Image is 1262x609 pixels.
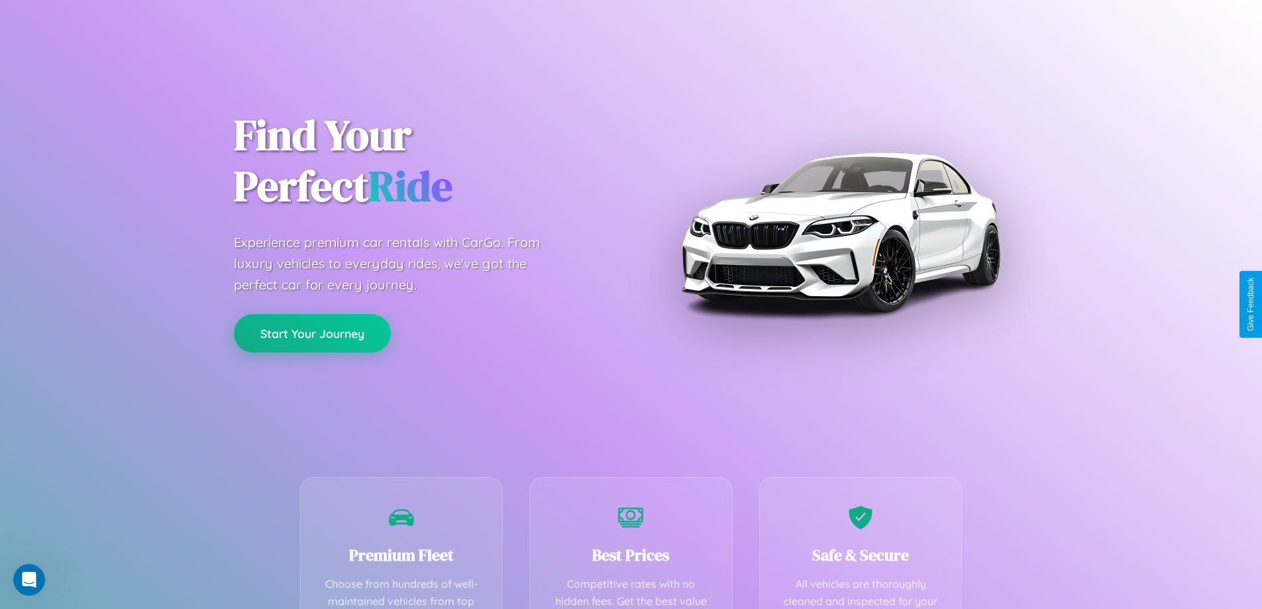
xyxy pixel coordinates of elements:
h1: Find Your Perfect [234,110,611,212]
h3: Best Prices [550,544,712,566]
p: Experience premium car rentals with CarGo. From luxury vehicles to everyday rides, we've got the ... [234,232,565,296]
button: Start Your Journey [234,314,391,353]
h3: Premium Fleet [321,544,483,566]
img: Premium BMW car rental vehicle [674,66,1006,398]
div: Give Feedback [1246,278,1255,331]
h3: Safe & Secure [780,544,942,566]
span: Ride [368,157,452,215]
iframe: Intercom live chat [13,564,45,596]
